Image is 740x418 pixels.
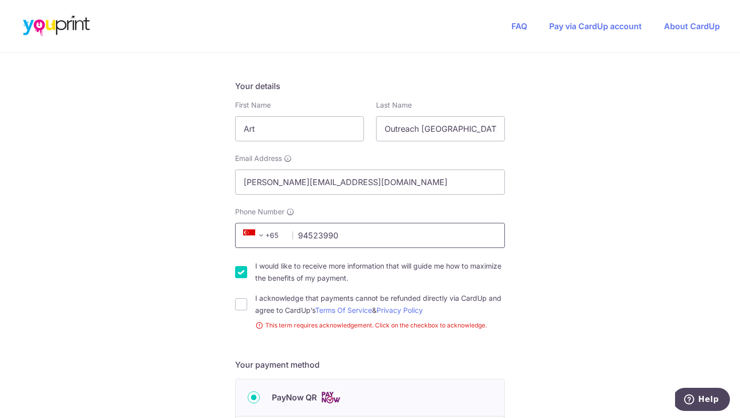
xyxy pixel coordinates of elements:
div: PayNow QR Cards logo [248,391,492,404]
span: +65 [240,229,285,241]
a: FAQ [511,21,527,31]
input: Email address [235,170,505,195]
label: First Name [235,100,271,110]
iframe: Opens a widget where you can find more information [675,388,730,413]
a: Pay via CardUp account [549,21,642,31]
input: Last name [376,116,505,141]
small: This term requires acknowledgement. Click on the checkbox to acknowledge. [255,320,505,330]
span: Email Address [235,153,282,163]
label: I would like to receive more information that will guide me how to maximize the benefits of my pa... [255,260,505,284]
label: I acknowledge that payments cannot be refunded directly via CardUp and agree to CardUp’s & [255,292,505,316]
span: PayNow QR [272,391,317,403]
input: First name [235,116,364,141]
a: About CardUp [664,21,720,31]
h5: Your details [235,80,505,92]
a: Privacy Policy [377,306,423,314]
img: Cards logo [321,391,341,404]
a: Terms Of Service [315,306,372,314]
label: Last Name [376,100,412,110]
span: Phone Number [235,207,284,217]
span: +65 [243,229,267,241]
h5: Your payment method [235,359,505,371]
